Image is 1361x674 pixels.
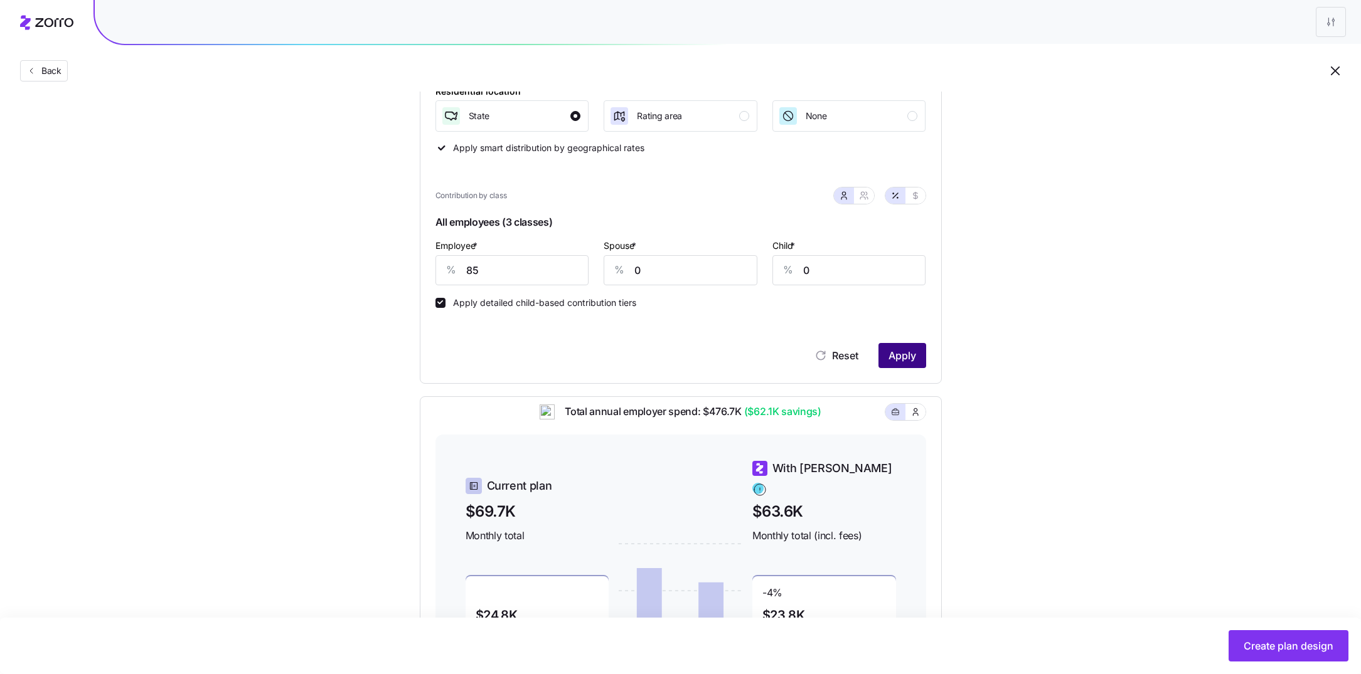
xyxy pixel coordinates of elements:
[742,404,821,419] span: ($62.1K savings)
[804,343,868,368] button: Reset
[878,343,926,368] button: Apply
[435,212,926,238] span: All employees (3 classes)
[832,348,858,363] span: Reset
[762,586,782,606] span: -4 %
[604,256,634,285] div: %
[637,110,682,122] span: Rating area
[1244,638,1333,653] span: Create plan design
[555,404,821,419] span: Total annual employer spend: $476.7K
[752,500,896,523] span: $63.6K
[476,609,518,621] span: $24.8K
[435,239,480,253] label: Employee
[446,298,636,308] label: Apply detailed child-based contribution tiers
[806,110,827,122] span: None
[889,348,916,363] span: Apply
[466,500,609,523] span: $69.7K
[1229,630,1348,661] button: Create plan design
[36,65,61,77] span: Back
[487,477,552,495] span: Current plan
[435,190,507,202] span: Contribution by class
[466,528,609,544] span: Monthly total
[773,256,803,285] div: %
[772,239,798,253] label: Child
[772,460,892,477] span: With [PERSON_NAME]
[436,256,466,285] div: %
[762,609,805,621] span: $23.8K
[604,239,639,253] label: Spouse
[540,404,555,419] img: ai-icon.png
[752,528,896,544] span: Monthly total (incl. fees)
[20,60,68,82] button: Back
[469,110,490,122] span: State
